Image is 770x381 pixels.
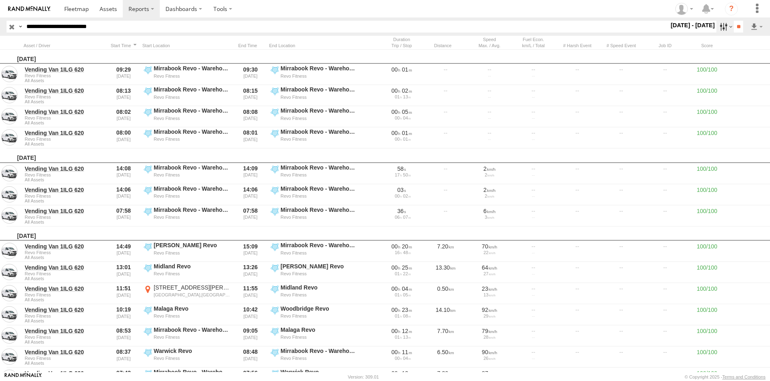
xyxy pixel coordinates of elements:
[25,361,104,366] span: Filter Results to this Group
[716,21,734,33] label: Search Filter Options
[281,292,357,298] div: Revo Fitness
[470,285,509,292] div: 23
[689,263,725,282] div: 100/100
[281,368,357,376] div: Warwick Revo
[154,347,231,355] div: Warwick Revo
[470,356,509,361] div: 26
[108,284,139,303] div: 11:51 [DATE]
[281,65,357,72] div: Mirrabook Revo - Warehouse
[402,130,412,136] span: 01
[383,327,421,335] div: [758s] 30/09/2025 08:53 - 30/09/2025 09:05
[269,128,359,148] label: Click to View Event Location
[348,374,379,379] div: Version: 309.01
[269,263,359,282] label: Click to View Event Location
[269,65,359,84] label: Click to View Event Location
[1,243,17,259] a: View Asset in Asset Management
[403,215,411,220] span: 07
[392,130,400,136] span: 00
[689,242,725,261] div: 100/100
[269,185,359,205] label: Click to View Event Location
[470,207,509,215] div: 6
[395,314,402,318] span: 01
[281,136,357,142] div: Revo Fitness
[1,129,17,146] a: View Asset in Asset Management
[25,243,104,250] a: Vending Van 1ILG 620
[402,370,412,377] span: 12
[395,292,402,297] span: 01
[383,66,421,73] div: [84s] 02/10/2025 09:29 - 02/10/2025 09:30
[142,107,232,126] label: Click to View Event Location
[281,185,357,192] div: Mirrabook Revo - Warehouse
[397,208,406,214] span: 36
[1,165,17,181] a: View Asset in Asset Management
[383,306,421,314] div: [1388s] 30/09/2025 10:19 - 30/09/2025 10:42
[269,347,359,367] label: Click to View Event Location
[25,318,104,323] span: Filter Results to this Group
[25,255,104,260] span: Filter Results to this Group
[403,292,411,297] span: 05
[470,348,509,356] div: 90
[470,264,509,271] div: 64
[392,307,400,313] span: 00
[142,305,232,324] label: Click to View Event Location
[269,305,359,324] label: Click to View Event Location
[425,263,466,282] div: 13.30
[235,185,266,205] div: 14:06 [DATE]
[397,187,406,193] span: 03
[1,285,17,301] a: View Asset in Asset Management
[470,314,509,318] div: 29
[383,87,421,94] div: [147s] 02/10/2025 08:13 - 02/10/2025 08:15
[8,6,50,12] img: rand-logo.svg
[395,271,402,276] span: 01
[281,284,357,291] div: Midland Revo
[142,164,232,183] label: Click to View Event Location
[108,263,139,282] div: 13:01 [DATE]
[281,128,357,135] div: Mirrabook Revo - Warehouse
[470,306,509,314] div: 92
[392,243,400,250] span: 00
[235,107,266,126] div: 08:08 [DATE]
[685,374,766,379] div: © Copyright 2025 -
[383,243,421,250] div: [1200s] 30/09/2025 14:49 - 30/09/2025 15:09
[392,328,400,334] span: 00
[25,220,104,224] span: Filter Results to this Group
[1,348,17,365] a: View Asset in Asset Management
[281,326,357,333] div: Malaga Revo
[154,313,231,319] div: Revo Fitness
[235,65,266,84] div: 09:30 [DATE]
[154,214,231,220] div: Revo Fitness
[154,136,231,142] div: Revo Fitness
[235,326,266,346] div: 09:05 [DATE]
[402,285,412,292] span: 04
[383,207,421,215] div: [36s] 01/10/2025 07:58 - 01/10/2025 07:58
[25,66,104,73] a: Vending Van 1ILG 620
[689,65,725,84] div: 100/100
[281,347,357,355] div: Mirrabook Revo - Warehouse
[108,242,139,261] div: 14:49 [DATE]
[142,284,232,303] label: Click to View Event Location
[395,356,402,361] span: 00
[645,43,685,48] div: Job ID
[25,137,104,142] span: Revo Fitness
[142,128,232,148] label: Click to View Event Location
[154,107,231,114] div: Mirrabook Revo - Warehouse
[392,87,400,94] span: 00
[142,206,232,226] label: Click to View Event Location
[395,172,402,177] span: 17
[392,264,400,271] span: 00
[108,107,139,126] div: 08:02 [DATE]
[470,335,509,340] div: 28
[25,177,104,182] span: Filter Results to this Group
[142,185,232,205] label: Click to View Event Location
[154,292,231,298] div: [GEOGRAPHIC_DATA],[GEOGRAPHIC_DATA]
[402,109,412,115] span: 05
[25,314,104,318] span: Revo Fitness
[108,326,139,346] div: 08:53 [DATE]
[402,307,412,313] span: 23
[383,165,421,172] div: [58s] 01/10/2025 14:08 - 01/10/2025 14:09
[235,242,266,261] div: 15:09 [DATE]
[269,164,359,183] label: Click to View Event Location
[154,284,231,291] div: [STREET_ADDRESS][PERSON_NAME]
[669,21,717,30] label: [DATE] - [DATE]
[1,264,17,280] a: View Asset in Asset Management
